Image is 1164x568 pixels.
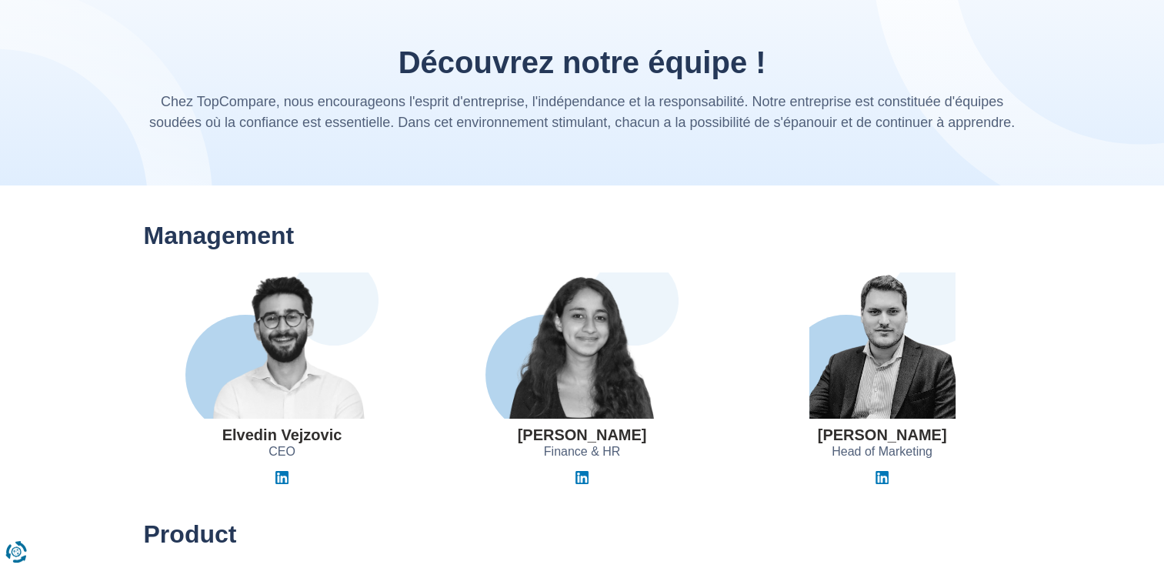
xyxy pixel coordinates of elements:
[144,222,1021,249] h2: Management
[832,443,932,461] span: Head of Marketing
[876,471,889,484] img: Linkedin Guillaume Georges
[144,521,1021,548] h2: Product
[268,443,295,461] span: CEO
[222,426,342,443] h3: Elvedin Vejzovic
[809,272,956,419] img: Guillaume Georges
[144,45,1021,79] h1: Découvrez notre équipe !
[275,471,288,484] img: Linkedin Elvedin Vejzovic
[144,92,1021,133] p: Chez TopCompare, nous encourageons l'esprit d'entreprise, l'indépendance et la responsabilité. No...
[575,471,589,484] img: Linkedin Jihane El Khyari
[544,443,621,461] span: Finance & HR
[485,272,679,419] img: Jihane El Khyari
[818,426,947,443] h3: [PERSON_NAME]
[518,426,647,443] h3: [PERSON_NAME]
[183,272,380,419] img: Elvedin Vejzovic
